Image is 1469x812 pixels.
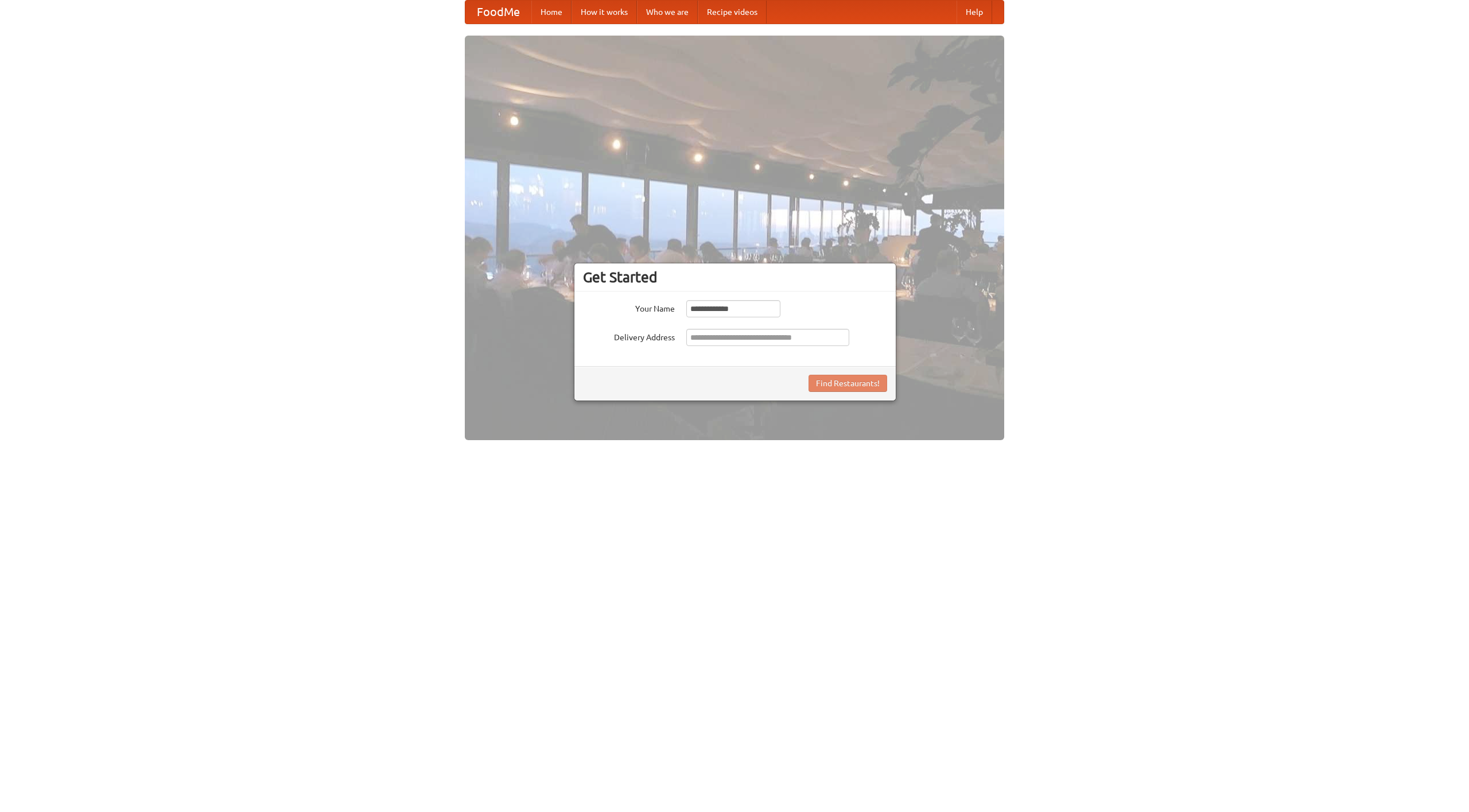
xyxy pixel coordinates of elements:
a: FoodMe [465,1,531,24]
a: Who we are [637,1,698,24]
a: Help [957,1,992,24]
label: Delivery Address [583,329,675,343]
button: Find Restaurants! [809,375,887,392]
a: Home [531,1,572,24]
a: How it works [572,1,637,24]
a: Recipe videos [698,1,767,24]
label: Your Name [583,300,675,314]
h3: Get Started [583,269,887,286]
